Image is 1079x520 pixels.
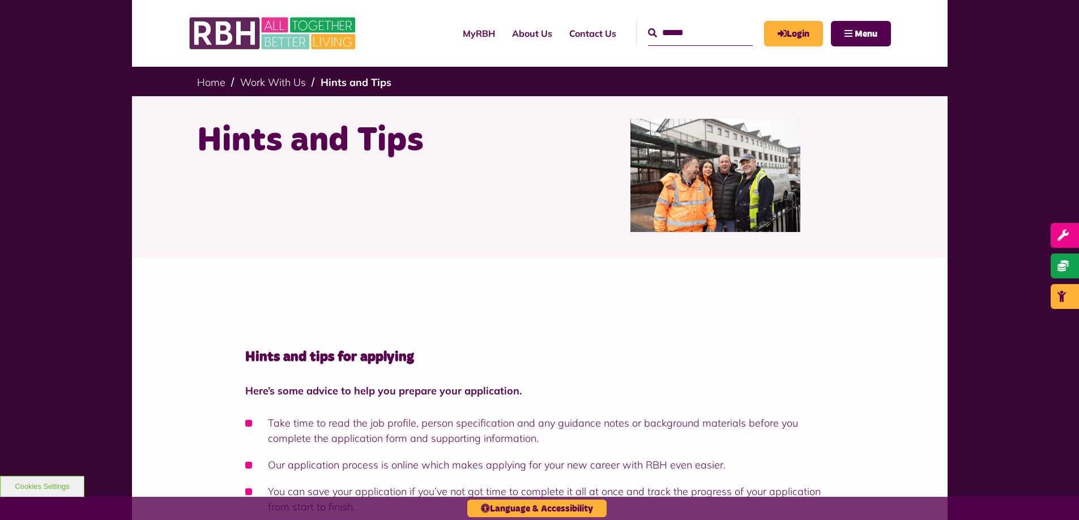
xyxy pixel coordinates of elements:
h1: Hints and Tips [197,119,531,163]
button: Navigation [831,21,891,46]
strong: Hints and tips for applying [245,350,414,364]
li: You can save your application if you’ve not got time to complete it all at once and track the pro... [245,484,834,514]
a: MyRBH [454,18,504,49]
iframe: Netcall Web Assistant for live chat [1028,469,1079,520]
a: Home [197,76,225,89]
a: Contact Us [561,18,625,49]
a: Work With Us [240,76,306,89]
button: Language & Accessibility [467,500,607,517]
strong: Here’s some advice to help you prepare your application. [245,384,522,397]
span: Menu [855,29,877,38]
a: About Us [504,18,561,49]
li: Our application process is online which makes applying for your new career with RBH even easier. [245,457,834,472]
img: RBH [189,11,359,55]
a: MyRBH [764,21,823,46]
li: Take time to read the job profile, person specification and any guidance notes or background mate... [245,415,834,446]
img: SAZMEDIA RBH 21FEB24 46 [630,119,800,232]
a: Hints and Tips [321,76,391,89]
